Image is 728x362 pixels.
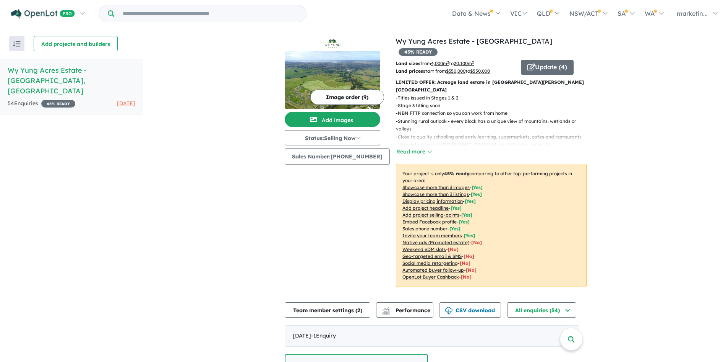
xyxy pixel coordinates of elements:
p: - Stage 3 titling soon [396,102,593,109]
button: Read more [396,147,432,156]
span: to [465,68,490,74]
u: Weekend eDM slots [402,246,446,252]
sup: 2 [472,60,474,64]
u: OpenLot Buyer Cashback [402,274,459,280]
span: Performance [383,307,430,314]
u: Geo-targeted email & SMS [402,253,462,259]
p: LIMITED OFFER: Acreage land estate in [GEOGRAPHIC_DATA][PERSON_NAME][GEOGRAPHIC_DATA] [396,78,587,94]
u: 4,000 m [431,60,449,66]
img: sort.svg [13,41,21,47]
u: Embed Facebook profile [402,219,457,225]
span: [DATE] [117,100,135,107]
span: [No] [471,240,482,245]
span: [ Yes ] [449,226,460,232]
span: [ Yes ] [464,233,475,238]
button: Add projects and builders [34,36,118,51]
b: Land sizes [396,60,420,66]
button: All enquiries (54) [507,302,576,318]
button: Performance [376,302,433,318]
button: Team member settings (2) [285,302,370,318]
span: [ Yes ] [461,212,472,218]
u: Showcase more than 3 listings [402,191,469,197]
u: Social media retargeting [402,260,458,266]
u: Showcase more than 3 images [402,184,470,190]
p: - 10 minute drive to [GEOGRAPHIC_DATA] V/Line station for access to [GEOGRAPHIC_DATA] [396,141,593,157]
b: Land prices [396,68,423,74]
u: Add project selling-points [402,212,459,218]
span: [No] [460,260,470,266]
span: [ Yes ] [451,205,462,211]
p: from [396,60,515,67]
img: bar-chart.svg [382,309,390,314]
span: [No] [464,253,474,259]
u: Native ads (Promoted estate) [402,240,469,245]
h5: Wy Yung Acres Estate - [GEOGRAPHIC_DATA] , [GEOGRAPHIC_DATA] [8,65,135,96]
span: - 1 Enquir y [311,332,336,339]
span: 45 % READY [41,100,75,108]
button: Status:Selling Now [285,130,380,145]
span: [ Yes ] [465,198,476,204]
span: [ Yes ] [459,219,470,225]
p: - Close to quality schooling and early learning, supermarkets, cafes and restaurants [396,133,593,141]
img: download icon [445,307,452,315]
button: Sales Number:[PHONE_NUMBER] [285,148,390,165]
u: Add project headline [402,205,449,211]
img: Wy Yung Acres Estate - Wy Yung [285,51,380,109]
img: Openlot PRO Logo White [11,9,75,19]
u: $ 350,000 [446,68,465,74]
u: Sales phone number [402,226,448,232]
span: [No] [466,267,477,273]
p: - NBN FTTP connection so you can work from home [396,109,593,117]
p: start from [396,67,515,75]
sup: 2 [447,60,449,64]
span: 2 [357,307,360,314]
span: [ Yes ] [472,184,483,190]
button: Image order (9) [310,90,384,105]
img: Wy Yung Acres Estate - Wy Yung Logo [288,39,377,48]
span: [No] [461,274,472,280]
u: Invite your team members [402,233,462,238]
span: marketin... [677,10,708,17]
button: Add images [285,112,380,127]
span: 45 % READY [399,48,438,56]
span: [ Yes ] [471,191,482,197]
div: [DATE] [285,325,579,347]
u: $ 550,000 [470,68,490,74]
div: 54 Enquir ies [8,99,75,108]
u: 20,100 m [454,60,474,66]
span: [No] [448,246,459,252]
button: Update (4) [521,60,574,75]
p: Your project is only comparing to other top-performing projects in your area: - - - - - - - - - -... [396,164,587,287]
input: Try estate name, suburb, builder or developer [116,5,305,22]
u: Automated buyer follow-up [402,267,464,273]
p: - Stunning rural outlook - every block has a unique view of mountains. wetlands or valleys [396,117,593,133]
a: Wy Yung Acres Estate - Wy Yung LogoWy Yung Acres Estate - Wy Yung [285,36,380,109]
button: CSV download [439,302,501,318]
img: line-chart.svg [383,307,389,311]
b: 45 % ready [444,171,469,176]
a: Wy Yung Acres Estate - [GEOGRAPHIC_DATA] [396,37,552,46]
p: - Titles issued in Stages 1 & 2 [396,94,593,102]
u: Display pricing information [402,198,463,204]
span: to [449,60,474,66]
